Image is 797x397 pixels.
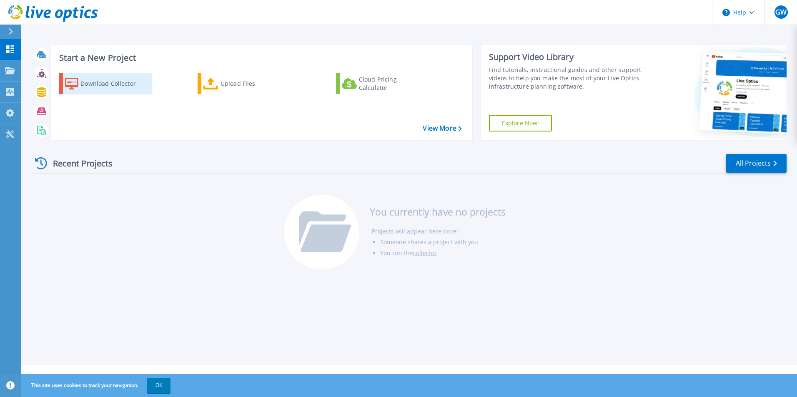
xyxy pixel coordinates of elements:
[380,248,506,258] li: You run the
[32,153,124,174] div: Recent Projects
[370,207,506,216] h3: You currently have no projects
[359,75,426,92] div: Cloud Pricing Calculator
[198,73,291,94] a: Upload Files
[23,378,170,393] span: This site uses cookies to track your navigation.
[336,73,429,94] a: Cloud Pricing Calculator
[372,226,506,237] li: Projects will appear here once:
[489,66,645,91] div: Find tutorials, instructional guides and other support videos to help you make the most of your L...
[489,115,552,132] a: Explore Now!
[147,378,170,393] button: OK
[775,9,787,15] span: GW
[80,75,147,92] div: Download Collector
[413,249,437,257] a: collector
[59,73,152,94] a: Download Collector
[726,154,787,173] a: All Projects
[489,52,645,62] div: Support Video Library
[380,237,506,248] li: Someone shares a project with you
[423,124,461,132] a: View More
[221,75,287,92] div: Upload Files
[59,53,461,62] h3: Start a New Project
